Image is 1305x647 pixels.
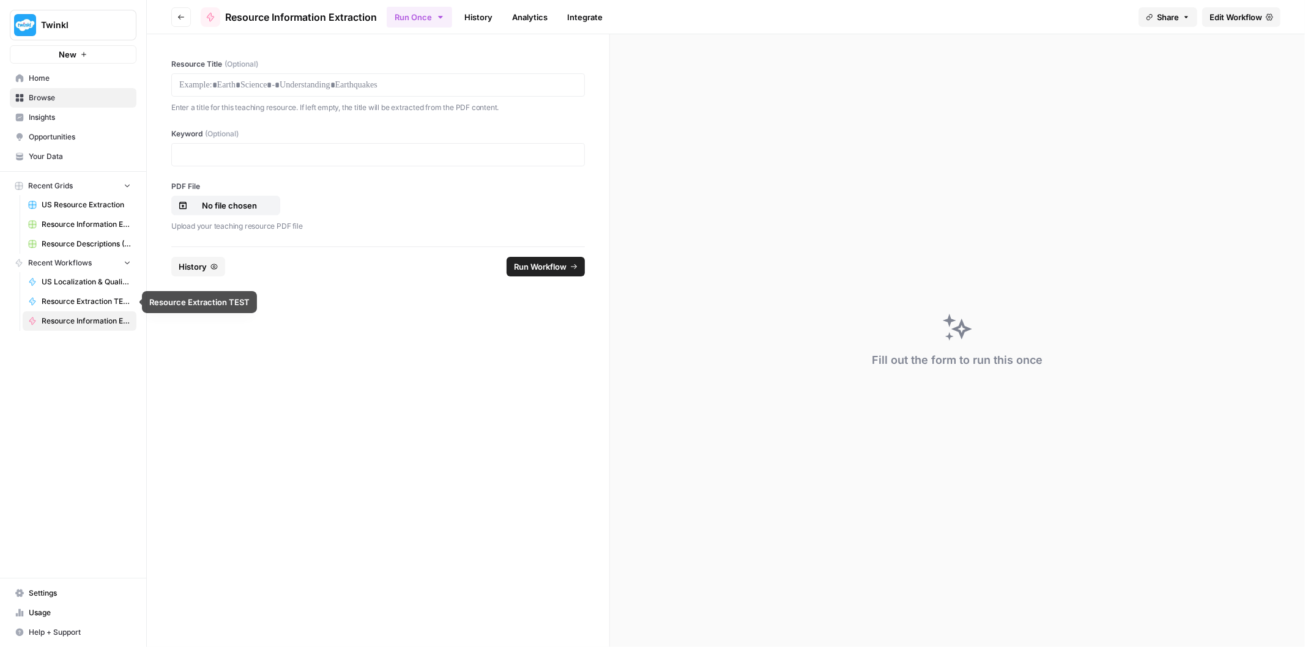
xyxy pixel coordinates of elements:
button: Run Once [387,7,452,28]
span: Resource Information Extraction [42,316,131,327]
span: (Optional) [225,59,258,70]
span: US Resource Extraction [42,199,131,210]
a: Integrate [560,7,610,27]
a: US Resource Extraction [23,195,136,215]
button: No file chosen [171,196,280,215]
span: Twinkl [41,19,115,31]
a: Home [10,68,136,88]
a: Resource Descriptions (+Flair) [23,234,136,254]
label: Keyword [171,128,585,139]
a: Settings [10,583,136,603]
label: PDF File [171,181,585,192]
span: Resource Information Extraction Grid (1) [42,219,131,230]
a: Your Data [10,147,136,166]
a: Insights [10,108,136,127]
span: Share [1157,11,1179,23]
span: Run Workflow [514,261,567,273]
button: Workspace: Twinkl [10,10,136,40]
a: Opportunities [10,127,136,147]
a: Resource Information Extraction [201,7,377,27]
span: Opportunities [29,131,131,142]
span: New [59,48,76,61]
div: Fill out the form to run this once [872,352,1043,369]
label: Resource Title [171,59,585,70]
button: New [10,45,136,64]
span: History [179,261,207,273]
button: History [171,257,225,276]
button: Recent Grids [10,177,136,195]
button: Run Workflow [507,257,585,276]
span: Resource Information Extraction [225,10,377,24]
button: Recent Workflows [10,254,136,272]
a: Usage [10,603,136,623]
span: Usage [29,607,131,618]
span: Recent Workflows [28,257,92,268]
span: Edit Workflow [1210,11,1262,23]
p: Enter a title for this teaching resource. If left empty, the title will be extracted from the PDF... [171,102,585,114]
a: US Localization & Quality Check [23,272,136,292]
span: Browse [29,92,131,103]
img: Twinkl Logo [14,14,36,36]
p: Upload your teaching resource PDF file [171,220,585,232]
span: Settings [29,588,131,599]
p: No file chosen [190,199,269,212]
a: Resource Information Extraction Grid (1) [23,215,136,234]
button: Help + Support [10,623,136,642]
a: Resource Extraction TEST [23,292,136,311]
span: (Optional) [205,128,239,139]
span: Insights [29,112,131,123]
span: Resource Descriptions (+Flair) [42,238,131,250]
span: Recent Grids [28,180,73,191]
a: History [457,7,500,27]
button: Share [1139,7,1197,27]
a: Analytics [505,7,555,27]
a: Browse [10,88,136,108]
span: Help + Support [29,627,131,638]
span: US Localization & Quality Check [42,276,131,287]
span: Home [29,73,131,84]
span: Your Data [29,151,131,162]
a: Resource Information Extraction [23,311,136,331]
a: Edit Workflow [1202,7,1281,27]
span: Resource Extraction TEST [42,296,131,307]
